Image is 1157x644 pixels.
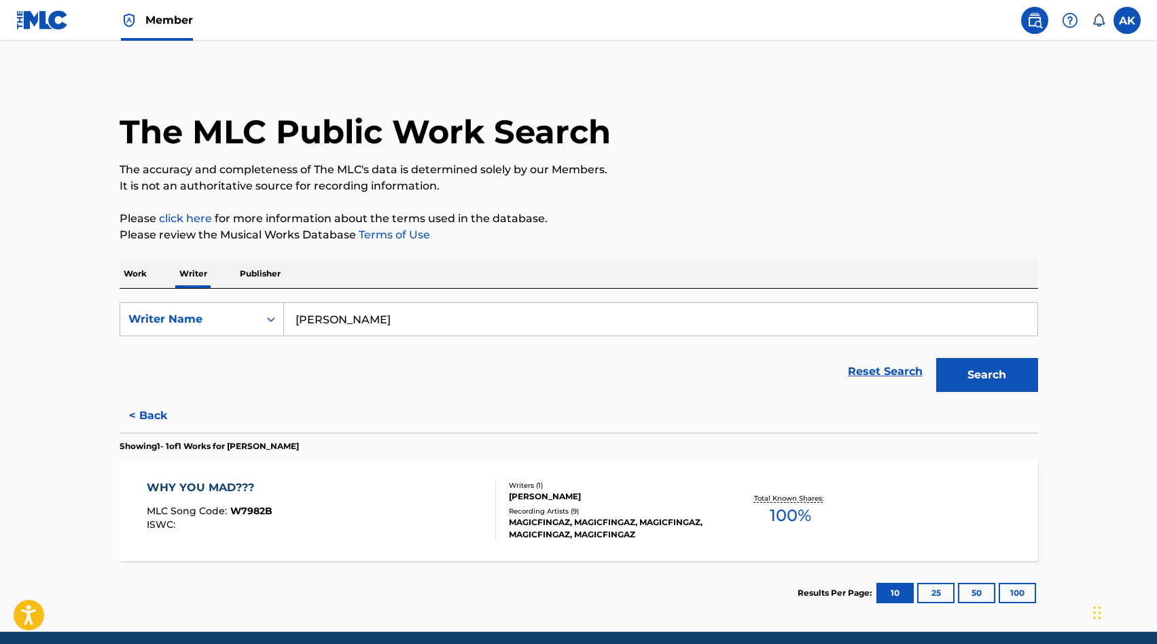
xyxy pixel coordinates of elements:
iframe: Resource Center [1119,427,1157,537]
a: click here [159,212,212,225]
div: WHY YOU MAD??? [147,480,272,496]
div: Writer Name [128,311,251,327]
img: Top Rightsholder [121,12,137,29]
a: WHY YOU MAD???MLC Song Code:W7982BISWC:Writers (1)[PERSON_NAME]Recording Artists (9)MAGICFINGAZ, ... [120,459,1038,561]
div: Drag [1093,592,1101,633]
div: User Menu [1114,7,1141,34]
p: Work [120,260,151,288]
form: Search Form [120,302,1038,399]
p: Total Known Shares: [754,493,827,503]
span: 100 % [770,503,811,528]
p: Please for more information about the terms used in the database. [120,211,1038,227]
span: Member [145,12,193,28]
button: < Back [120,399,201,433]
div: Writers ( 1 ) [509,480,714,490]
iframe: Chat Widget [1089,579,1157,644]
h1: The MLC Public Work Search [120,111,611,152]
span: W7982B [230,505,272,517]
p: Publisher [236,260,285,288]
p: Results Per Page: [798,587,875,599]
img: search [1027,12,1043,29]
a: Terms of Use [356,228,430,241]
div: Help [1056,7,1084,34]
img: help [1062,12,1078,29]
a: Reset Search [841,357,929,387]
p: Showing 1 - 1 of 1 Works for [PERSON_NAME] [120,440,299,452]
div: MAGICFINGAZ, MAGICFINGAZ, MAGICFINGAZ, MAGICFINGAZ, MAGICFINGAZ [509,516,714,541]
button: 50 [958,583,995,603]
p: Writer [175,260,211,288]
a: Public Search [1021,7,1048,34]
div: Notifications [1092,14,1105,27]
p: It is not an authoritative source for recording information. [120,178,1038,194]
button: 100 [999,583,1036,603]
p: The accuracy and completeness of The MLC's data is determined solely by our Members. [120,162,1038,178]
button: 10 [876,583,914,603]
button: Search [936,358,1038,392]
button: 25 [917,583,955,603]
div: [PERSON_NAME] [509,490,714,503]
img: MLC Logo [16,10,69,30]
span: ISWC : [147,518,179,531]
div: Recording Artists ( 9 ) [509,506,714,516]
span: MLC Song Code : [147,505,230,517]
p: Please review the Musical Works Database [120,227,1038,243]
